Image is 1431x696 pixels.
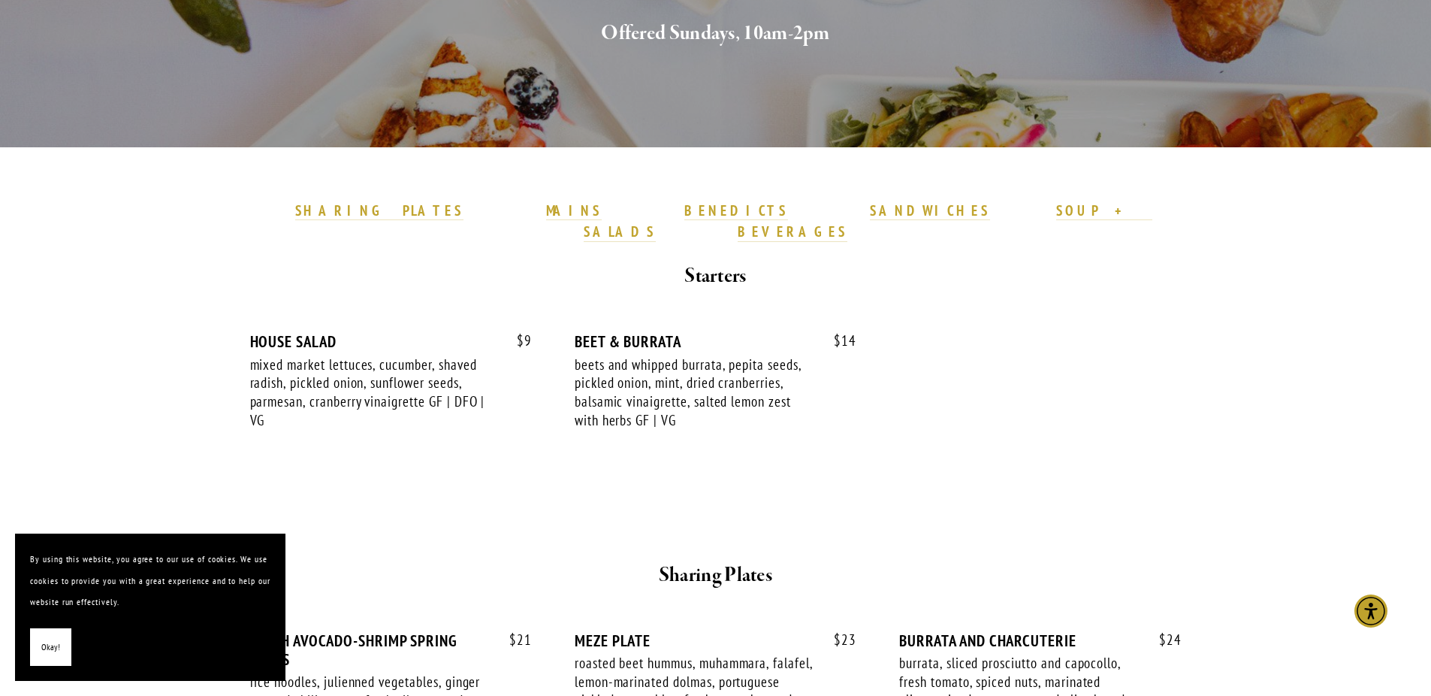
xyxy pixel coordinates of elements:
a: SHARING PLATES [295,201,463,221]
div: FRESH AVOCADO-SHRIMP SPRING ROLLS [250,631,532,669]
div: HOUSE SALAD [250,332,532,351]
button: Okay! [30,628,71,667]
div: mixed market lettuces, cucumber, shaved radish, pickled onion, sunflower seeds, parmesan, cranber... [250,356,489,430]
span: $ [834,631,841,649]
h2: Offered Sundays, 10am-2pm [278,18,1154,50]
span: 9 [502,332,532,350]
div: BURRATA AND CHARCUTERIE [899,631,1181,650]
span: 21 [494,631,532,649]
a: BEVERAGES [738,222,847,242]
a: MAINS [546,201,602,221]
span: $ [834,331,841,350]
div: beets and whipped burrata, pepita seeds, pickled onion, mint, dried cranberries, balsamic vinaigr... [575,356,814,430]
span: 24 [1144,631,1182,649]
strong: Starters [684,263,746,289]
span: Okay! [41,637,60,658]
span: $ [509,631,517,649]
strong: SANDWICHES [870,201,990,219]
a: SANDWICHES [870,201,990,221]
strong: Sharing Plates [659,562,772,589]
span: 23 [819,631,856,649]
a: BENEDICTS [684,201,788,221]
span: $ [1159,631,1167,649]
p: By using this website, you agree to our use of cookies. We use cookies to provide you with a grea... [30,549,270,613]
strong: BENEDICTS [684,201,788,219]
section: Cookie banner [15,534,285,681]
span: 14 [819,332,856,350]
div: MEZE PLATE [575,631,856,650]
div: Accessibility Menu [1354,595,1387,628]
strong: MAINS [546,201,602,219]
span: $ [517,331,524,350]
a: SOUP + SALADS [584,201,1152,242]
div: BEET & BURRATA [575,332,856,351]
strong: BEVERAGES [738,222,847,241]
strong: SHARING PLATES [295,201,463,219]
